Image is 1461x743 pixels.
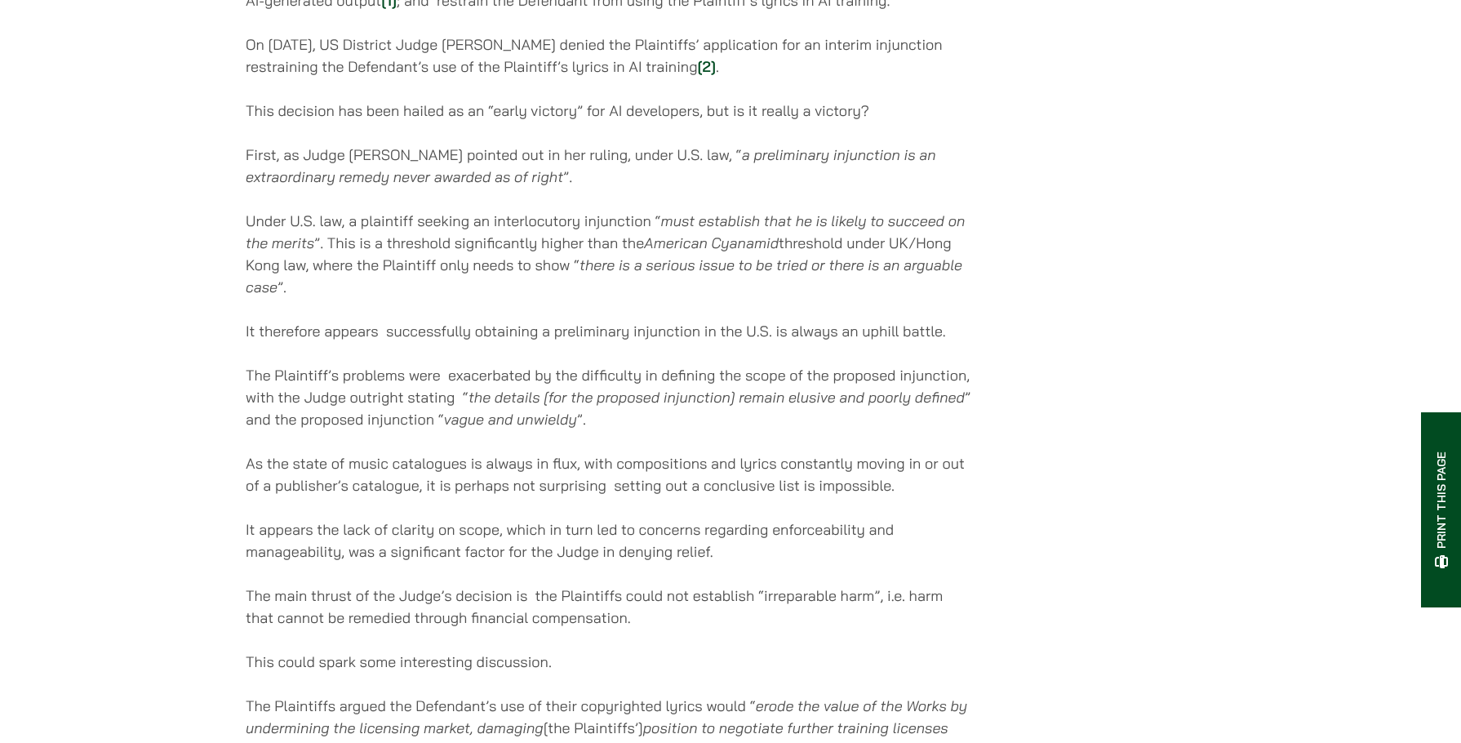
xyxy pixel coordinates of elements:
em: the details [for the proposed injunction] remain elusive and poorly defined [468,388,965,407]
p: This could spark some interesting discussion. [246,651,973,673]
a: [2] [698,57,716,76]
p: On [DATE], US District Judge [PERSON_NAME] denied the Plaintiffs’ application for an interim inju... [246,33,973,78]
p: This decision has been hailed as an “early victory” for AI developers, but is it really a victory? [246,100,973,122]
p: The main thrust of the Judge’s decision is the Plaintiffs could not establish “irreparable harm”,... [246,585,973,629]
p: It appears the lack of clarity on scope, which in turn led to concerns regarding enforceability a... [246,518,973,563]
p: It therefore appears successfully obtaining a preliminary injunction in the U.S. is always an uph... [246,320,973,342]
p: First, as Judge [PERSON_NAME] pointed out in her ruling, under U.S. law, “ ”. [246,144,973,188]
em: vague and unwieldy [444,410,577,429]
em: there is a serious issue to be tried or there is an arguable case [246,256,962,296]
p: Under U.S. law, a plaintiff seeking an interlocutory injunction “ ”. This is a threshold signific... [246,210,973,298]
p: The Plaintiff’s problems were exacerbated by the difficulty in defining the scope of the proposed... [246,364,973,430]
p: As the state of music catalogues is always in flux, with compositions and lyrics constantly movin... [246,452,973,496]
em: American Cyanamid [644,234,779,252]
